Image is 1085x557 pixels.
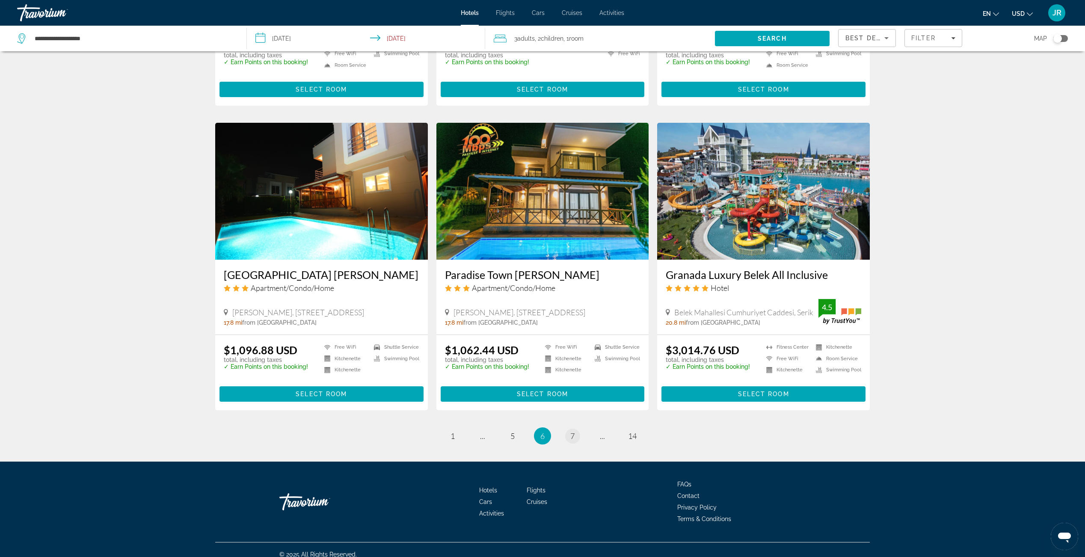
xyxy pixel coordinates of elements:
[983,10,991,17] span: en
[251,283,334,293] span: Apartment/Condo/Home
[666,356,750,363] p: total, including taxes
[590,355,640,362] li: Swimming Pool
[445,319,463,326] span: 17.8 mi
[818,302,836,312] div: 4.5
[661,82,866,97] button: Select Room
[1047,35,1068,42] button: Toggle map
[479,498,492,505] a: Cars
[224,59,308,65] p: ✓ Earn Points on this booking!
[224,52,308,59] p: total, including taxes
[563,33,584,44] span: , 1
[517,391,568,397] span: Select Room
[296,391,347,397] span: Select Room
[296,86,347,93] span: Select Room
[441,82,645,97] button: Select Room
[532,9,545,16] span: Cars
[666,344,739,356] ins: $3,014.76 USD
[485,26,715,51] button: Travelers: 3 adults, 2 children
[320,355,370,362] li: Kitchenette
[1046,4,1068,22] button: User Menu
[320,344,370,351] li: Free WiFi
[562,9,582,16] span: Cruises
[541,35,563,42] span: Children
[224,344,297,356] ins: $1,096.88 USD
[445,268,640,281] a: Paradise Town [PERSON_NAME]
[517,35,535,42] span: Adults
[570,431,575,441] span: 7
[224,283,419,293] div: 3 star Apartment
[762,355,812,362] li: Free WiFi
[1051,523,1078,550] iframe: Button to launch messaging window
[445,344,519,356] ins: $1,062.44 USD
[496,9,515,16] span: Flights
[224,356,308,363] p: total, including taxes
[219,83,424,93] a: Select Room
[738,391,789,397] span: Select Room
[215,427,870,444] nav: Pagination
[219,386,424,402] button: Select Room
[845,33,889,43] mat-select: Sort by
[436,123,649,260] img: Paradise Town Villa Lisa
[541,367,590,374] li: Kitchenette
[666,363,750,370] p: ✓ Earn Points on this booking!
[677,504,717,511] span: Privacy Policy
[661,83,866,93] a: Select Room
[628,431,637,441] span: 14
[762,367,812,374] li: Kitchenette
[661,386,866,402] button: Select Room
[758,35,787,42] span: Search
[445,356,529,363] p: total, including taxes
[1012,10,1025,17] span: USD
[451,431,455,441] span: 1
[463,319,538,326] span: from [GEOGRAPHIC_DATA]
[599,9,624,16] span: Activities
[604,50,640,58] li: Free WiFi
[479,487,497,494] a: Hotels
[219,82,424,97] button: Select Room
[441,83,645,93] a: Select Room
[666,283,861,293] div: 5 star Hotel
[686,319,760,326] span: from [GEOGRAPHIC_DATA]
[215,123,428,260] img: Paradise Town Villa Marina
[535,33,563,44] span: , 2
[666,52,750,59] p: total, including taxes
[845,35,890,41] span: Best Deals
[590,344,640,351] li: Shuttle Service
[34,32,234,45] input: Search hotel destination
[527,487,545,494] span: Flights
[279,489,365,515] a: Go Home
[320,367,370,374] li: Kitchenette
[224,268,419,281] a: [GEOGRAPHIC_DATA] [PERSON_NAME]
[219,388,424,398] a: Select Room
[711,283,729,293] span: Hotel
[242,319,317,326] span: from [GEOGRAPHIC_DATA]
[677,516,731,522] span: Terms & Conditions
[666,268,861,281] a: Granada Luxury Belek All Inclusive
[441,388,645,398] a: Select Room
[677,492,700,499] a: Contact
[666,319,686,326] span: 20.8 mi
[445,363,529,370] p: ✓ Earn Points on this booking!
[677,481,691,488] span: FAQs
[1052,9,1061,17] span: JR
[762,344,812,351] li: Fitness Center
[441,386,645,402] button: Select Room
[818,299,861,324] img: TrustYou guest rating badge
[762,50,812,58] li: Free WiFi
[514,33,535,44] span: 3
[657,123,870,260] img: Granada Luxury Belek All Inclusive
[715,31,830,46] button: Search
[479,510,504,517] a: Activities
[812,367,861,374] li: Swimming Pool
[812,50,861,58] li: Swimming Pool
[527,498,547,505] a: Cruises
